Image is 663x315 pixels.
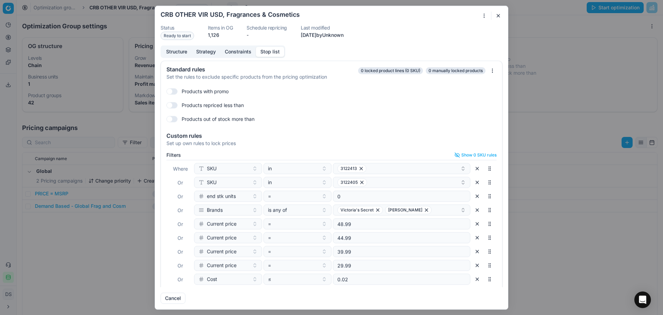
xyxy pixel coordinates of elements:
[182,115,254,122] label: Products out of stock more than
[182,102,244,109] label: Products repriced less than
[340,166,357,171] span: 3122413
[207,220,237,227] span: Current price
[162,47,192,57] button: Structure
[166,152,181,157] label: Filters
[268,206,287,213] span: is any of
[268,248,271,255] span: =
[161,25,194,30] dt: Status
[161,11,300,18] h2: CRB OTHER VIR USD, Fragrances & Cosmetics
[426,67,486,74] span: 0 manually locked products
[161,293,185,304] button: Cancel
[207,234,237,241] span: Current price
[333,163,470,174] button: 3122413
[166,140,497,147] div: Set up own rules to lock prices
[268,276,271,282] span: ≤
[207,206,223,213] span: Brands
[208,25,233,30] dt: Items in OG
[247,31,287,38] dd: -
[207,193,236,200] span: end stk units
[268,179,272,186] span: in
[220,47,256,57] button: Constraints
[161,31,194,40] span: Ready to start
[177,207,183,213] span: Or
[268,234,271,241] span: =
[177,221,183,227] span: Or
[358,67,423,74] span: 0 locked product lines (0 SKU)
[268,262,271,269] span: =
[173,166,188,172] span: Where
[177,193,183,199] span: Or
[192,47,220,57] button: Strategy
[301,31,344,38] p: [DATE] by Unknown
[207,248,237,255] span: Current price
[454,152,497,158] button: Show 0 SKU rules
[166,73,357,80] div: Set the rules to exclude specific products from the pricing optimization
[177,179,183,185] span: Or
[333,177,470,188] button: 3122405
[166,66,357,72] div: Standard rules
[207,262,237,269] span: Current price
[256,47,284,57] button: Stop list
[340,179,358,185] span: 3122405
[268,220,271,227] span: =
[333,204,470,215] button: Victoria's Secret[PERSON_NAME]
[207,179,217,186] span: SKU
[208,32,219,38] span: 1,126
[166,133,497,138] div: Custom rules
[177,276,183,282] span: Or
[177,249,183,254] span: Or
[247,25,287,30] dt: Schedule repricing
[207,276,217,282] span: Cost
[301,25,344,30] dt: Last modified
[268,193,271,200] span: =
[207,165,217,172] span: SKU
[182,88,229,95] label: Products with promo
[177,262,183,268] span: Or
[340,207,374,213] span: Victoria's Secret
[388,207,422,213] span: [PERSON_NAME]
[268,165,272,172] span: in
[177,235,183,241] span: Or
